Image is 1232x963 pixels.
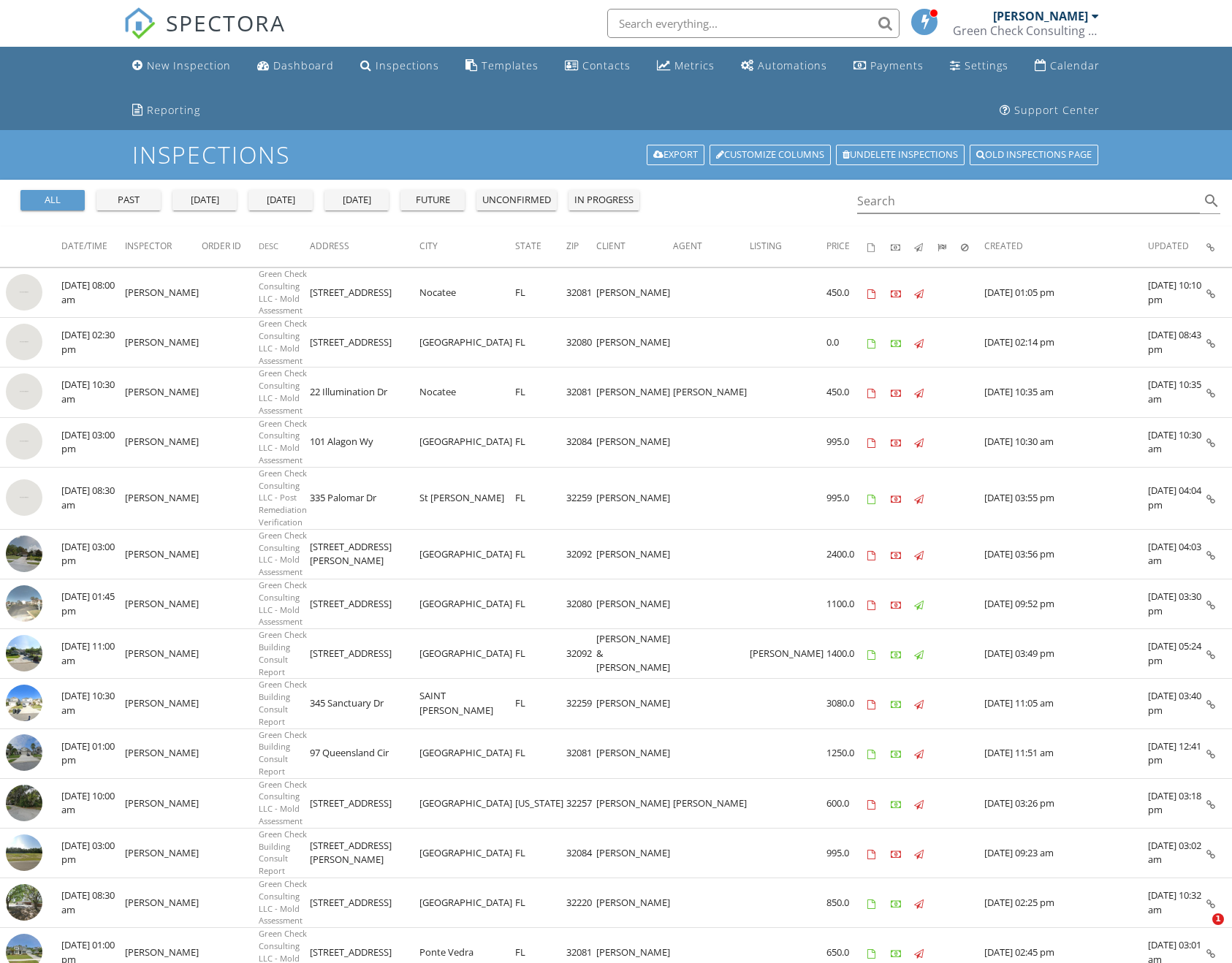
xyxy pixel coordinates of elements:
[515,629,566,679] td: FL
[310,629,419,679] td: [STREET_ADDRESS]
[1148,318,1206,368] td: [DATE] 08:43 pm
[482,193,551,208] div: unconfirmed
[984,828,1148,878] td: [DATE] 09:23 am
[259,240,278,251] span: Desc
[596,579,673,628] td: [PERSON_NAME]
[515,467,566,529] td: FL
[324,190,389,210] button: [DATE]
[259,368,307,415] span: Green Check Consulting LLC - Mold Assessment
[870,58,924,72] div: Payments
[566,227,596,267] th: Zip: Not sorted.
[254,193,307,208] div: [DATE]
[310,227,419,267] th: Address: Not sorted.
[984,268,1148,318] td: [DATE] 01:05 pm
[1148,240,1189,252] span: Updated
[310,878,419,928] td: [STREET_ADDRESS]
[61,417,125,467] td: [DATE] 03:00 pm
[826,629,867,679] td: 1400.0
[574,193,634,208] div: in progress
[419,529,515,579] td: [GEOGRAPHIC_DATA]
[826,529,867,579] td: 2400.0
[419,467,515,529] td: St [PERSON_NAME]
[6,834,42,871] img: streetview
[994,97,1106,124] a: Support Center
[125,227,202,267] th: Inspector: Not sorted.
[566,467,596,529] td: 32259
[125,579,202,628] td: [PERSON_NAME]
[515,417,566,467] td: FL
[310,467,419,529] td: 335 Palomar Dr
[515,679,566,728] td: FL
[310,679,419,728] td: 345 Sanctuary Dr
[826,579,867,628] td: 1100.0
[710,145,831,165] a: Customize Columns
[147,103,200,117] div: Reporting
[61,828,125,878] td: [DATE] 03:00 pm
[248,190,313,210] button: [DATE]
[867,227,891,267] th: Agreements signed: Not sorted.
[6,373,42,410] img: streetview
[1014,103,1100,117] div: Support Center
[310,268,419,318] td: [STREET_ADDRESS]
[1148,417,1206,467] td: [DATE] 10:30 am
[826,240,850,252] span: Price
[1148,227,1206,267] th: Updated: Not sorted.
[1148,828,1206,878] td: [DATE] 03:02 am
[419,579,515,628] td: [GEOGRAPHIC_DATA]
[984,679,1148,728] td: [DATE] 11:05 am
[178,193,231,208] div: [DATE]
[20,190,85,210] button: all
[566,728,596,778] td: 32081
[125,778,202,828] td: [PERSON_NAME]
[596,368,673,417] td: [PERSON_NAME]
[482,58,539,72] div: Templates
[1148,728,1206,778] td: [DATE] 12:41 pm
[673,778,750,828] td: [PERSON_NAME]
[6,423,42,460] img: streetview
[259,729,307,777] span: Green Check Building Consult Report
[826,417,867,467] td: 995.0
[419,679,515,728] td: SAINT [PERSON_NAME]
[566,529,596,579] td: 32092
[6,585,42,622] img: streetview
[6,635,42,671] img: streetview
[125,240,172,252] span: Inspector
[1203,192,1220,210] i: search
[566,417,596,467] td: 32084
[61,240,107,252] span: Date/Time
[6,884,42,921] img: streetview
[259,418,307,465] span: Green Check Consulting LLC - Mold Assessment
[6,785,42,821] img: streetview
[125,467,202,529] td: [PERSON_NAME]
[310,529,419,579] td: [STREET_ADDRESS][PERSON_NAME]
[125,318,202,368] td: [PERSON_NAME]
[938,227,961,267] th: Submitted: Not sorted.
[259,530,307,577] span: Green Check Consulting LLC - Mold Assessment
[914,227,938,267] th: Published: Not sorted.
[259,468,307,528] span: Green Check Consulting LLC - Post Remediation Verification
[61,579,125,628] td: [DATE] 01:45 pm
[102,193,155,208] div: past
[559,53,636,80] a: Contacts
[419,318,515,368] td: [GEOGRAPHIC_DATA]
[125,878,202,928] td: [PERSON_NAME]
[826,467,867,529] td: 995.0
[515,778,566,828] td: [US_STATE]
[476,190,557,210] button: unconfirmed
[673,227,750,267] th: Agent: Not sorted.
[984,227,1148,267] th: Created: Not sorted.
[515,368,566,417] td: FL
[1050,58,1100,72] div: Calendar
[674,58,715,72] div: Metrics
[273,58,334,72] div: Dashboard
[6,479,42,516] img: streetview
[6,685,42,721] img: streetview
[419,629,515,679] td: [GEOGRAPHIC_DATA]
[758,58,827,72] div: Automations
[515,268,566,318] td: FL
[1029,53,1106,80] a: Calendar
[1148,579,1206,628] td: [DATE] 03:30 pm
[515,240,541,252] span: State
[1182,913,1217,948] iframe: Intercom live chat
[596,268,673,318] td: [PERSON_NAME]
